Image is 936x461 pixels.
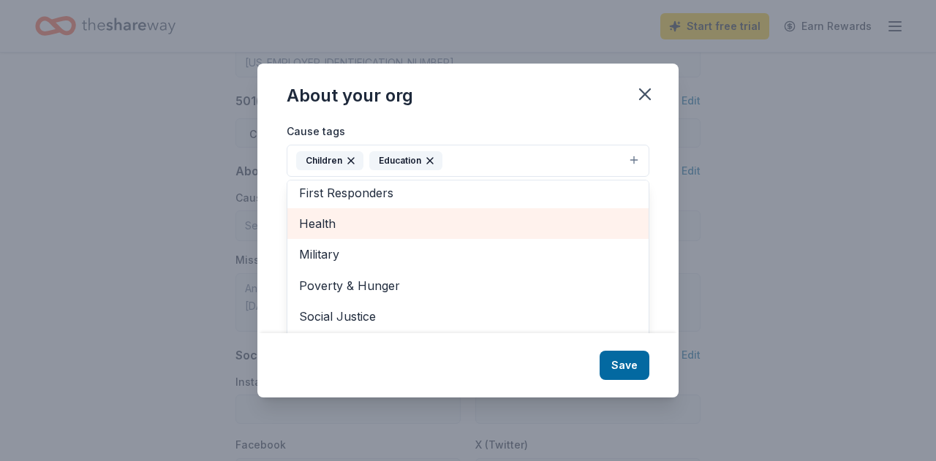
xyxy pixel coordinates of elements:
span: First Responders [299,183,637,202]
button: ChildrenEducation [287,145,649,177]
span: Health [299,214,637,233]
span: Poverty & Hunger [299,276,637,295]
div: Education [369,151,442,170]
div: Children [296,151,363,170]
span: Social Justice [299,307,637,326]
span: Military [299,245,637,264]
div: ChildrenEducation [287,180,649,355]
